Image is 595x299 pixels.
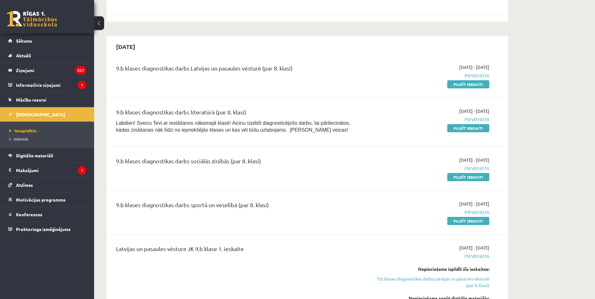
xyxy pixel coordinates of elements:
[8,34,86,48] a: Sākums
[16,78,86,92] legend: Informatīvie ziņojumi
[16,197,66,202] span: Motivācijas programma
[459,64,489,71] span: [DATE] - [DATE]
[371,116,489,123] span: Pievienota
[8,192,86,207] a: Motivācijas programma
[16,38,32,44] span: Sākums
[8,107,86,122] a: [DEMOGRAPHIC_DATA]
[8,48,86,63] a: Aktuāli
[9,128,37,133] span: Neizpildītās
[459,201,489,207] span: [DATE] - [DATE]
[447,173,489,181] a: Pildīt ieskaiti
[116,108,362,119] div: 9.b klases diagnostikas darbs literatūrā (par 8. klasi)
[116,157,362,168] div: 9.b klases diagnostikas darbs sociālās zinībās (par 8. klasi)
[9,136,28,141] span: Izlabotās
[447,217,489,225] a: Pildīt ieskaiti
[7,11,57,27] a: Rīgas 1. Tālmācības vidusskola
[16,212,42,217] span: Konferences
[8,92,86,107] a: Mācību resursi
[116,120,350,133] span: Labdien! Sveicu Tevi ar iestāšanos nākamajā klasē! Aicinu izpildīt diagnosticējošo darbu, lai pār...
[16,53,31,58] span: Aktuāli
[16,163,86,177] legend: Maksājumi
[16,63,86,77] legend: Ziņojumi
[459,157,489,163] span: [DATE] - [DATE]
[459,244,489,251] span: [DATE] - [DATE]
[8,148,86,163] a: Digitālie materiāli
[371,275,489,289] a: 9.b klases diagnostikas darbs Latvijas un pasaules vēsturē (par 8. klasi)
[371,253,489,260] span: Pievienota
[447,80,489,88] a: Pildīt ieskaiti
[371,266,489,272] div: Nepieciešams izpildīt šīs ieskaites:
[16,153,53,158] span: Digitālie materiāli
[9,128,88,134] a: Neizpildītās
[371,209,489,216] span: Pievienota
[116,244,362,256] div: Latvijas un pasaules vēsture JK 9.b klase 1. ieskaite
[8,222,86,236] a: Proktoringa izmēģinājums
[371,72,489,79] span: Pievienota
[8,63,86,77] a: Ziņojumi321
[447,124,489,132] a: Pildīt ieskaiti
[16,97,46,102] span: Mācību resursi
[78,81,86,89] i: 1
[8,207,86,222] a: Konferences
[371,165,489,172] span: Pievienota
[16,226,71,232] span: Proktoringa izmēģinājums
[75,66,86,75] i: 321
[78,166,86,175] i: 1
[116,64,362,76] div: 9.b klases diagnostikas darbs Latvijas un pasaules vēsturē (par 8. klasi)
[8,78,86,92] a: Informatīvie ziņojumi1
[8,163,86,177] a: Maksājumi1
[9,136,88,142] a: Izlabotās
[110,39,141,54] h2: [DATE]
[116,201,362,212] div: 9.b klases diagnostikas darbs sportā un veselībā (par 8. klasi)
[16,112,65,117] span: [DEMOGRAPHIC_DATA]
[8,178,86,192] a: Atzīmes
[459,108,489,114] span: [DATE] - [DATE]
[16,182,33,188] span: Atzīmes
